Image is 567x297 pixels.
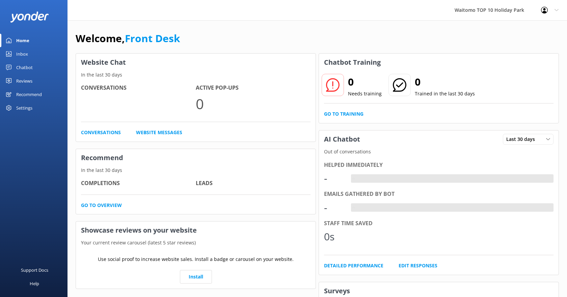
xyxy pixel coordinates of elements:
[16,88,42,101] div: Recommend
[76,30,180,47] h1: Welcome,
[76,149,316,167] h3: Recommend
[136,129,182,136] a: Website Messages
[324,200,344,216] div: -
[81,84,196,92] h4: Conversations
[196,84,310,92] h4: Active Pop-ups
[324,190,553,199] div: Emails gathered by bot
[351,174,356,183] div: -
[196,179,310,188] h4: Leads
[324,229,344,245] div: 0s
[180,270,212,284] a: Install
[319,130,365,148] h3: AI Chatbot
[76,239,316,246] p: Your current review carousel (latest 5 star reviews)
[16,34,29,47] div: Home
[351,203,356,212] div: -
[324,262,383,269] a: Detailed Performance
[399,262,437,269] a: Edit Responses
[324,170,344,186] div: -
[324,219,553,228] div: Staff time saved
[16,61,33,74] div: Chatbot
[76,71,316,79] p: In the last 30 days
[76,54,316,71] h3: Website Chat
[16,47,28,61] div: Inbox
[324,110,363,118] a: Go to Training
[30,277,39,290] div: Help
[415,90,475,97] p: Trained in the last 30 days
[415,74,475,90] h2: 0
[348,74,382,90] h2: 0
[16,74,32,88] div: Reviews
[16,101,32,115] div: Settings
[76,221,316,239] h3: Showcase reviews on your website
[81,129,121,136] a: Conversations
[319,54,386,71] h3: Chatbot Training
[21,263,48,277] div: Support Docs
[196,92,310,115] p: 0
[348,90,382,97] p: Needs training
[98,256,294,263] p: Use social proof to increase website sales. Install a badge or carousel on your website.
[10,11,49,23] img: yonder-white-logo.png
[125,31,180,45] a: Front Desk
[506,136,539,143] span: Last 30 days
[319,148,559,155] p: Out of conversations
[81,179,196,188] h4: Completions
[76,167,316,174] p: In the last 30 days
[324,161,553,170] div: Helped immediately
[81,202,122,209] a: Go to overview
